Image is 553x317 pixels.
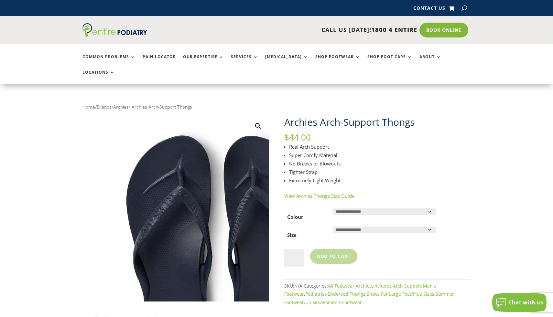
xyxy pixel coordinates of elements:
a: Services [231,55,258,69]
li: Extremely Light Weight [289,176,471,185]
a: Brands [97,104,112,110]
span: $ [284,132,289,143]
li: Super Comfy Material [289,151,471,159]
a: Book Online [419,23,468,37]
bdi: 44.00 [284,132,311,143]
a: Our Expertise [183,55,224,69]
li: No Breaks or Blowouts [289,159,471,168]
h1: Archies Arch-Support Thongs [284,115,471,133]
a: Shoes For Large Feet/Plus Sizes [367,291,434,297]
a: Shop Footwear [315,55,360,69]
input: Product quantity [284,249,304,267]
label: Size [287,232,297,238]
a: Common Problems [82,55,136,69]
a: Podiatrist-Endorsed Thongs [305,291,365,297]
button: Chat with us [492,293,547,312]
a: Pain Locator [143,55,176,69]
a: Women's Footwear [321,299,362,305]
button: Add to cart [310,249,357,264]
li: Tighter Strap [289,168,471,176]
img: logo (1) [82,23,147,37]
span: Chat with us [508,299,543,306]
a: Summer Footwear [284,291,454,305]
a: About [419,55,441,69]
a: Archies [113,104,129,110]
a: Shop Foot Care [367,55,412,69]
a: Includes Arch Support [373,283,422,289]
a: Home [82,104,95,110]
a: Unisex [305,299,320,305]
a: View Archies Thongs Size Guide [284,193,354,199]
li: Real Arch Support [289,143,471,151]
label: Colour [287,214,303,220]
a: [MEDICAL_DATA] [265,55,308,69]
a: Entire Podiatry [82,32,147,38]
a: All Footwear [328,283,354,289]
p: CALL US [DATE]! [172,26,417,34]
span: SKU: [284,283,302,289]
a: View full-screen image gallery [252,120,264,132]
a: Contact Us [413,6,445,13]
a: Archies [356,283,372,289]
span: 1800 4 ENTIRE [371,26,417,34]
span: N/A [294,283,302,289]
span: Categories: , , , , , , , , [284,283,454,305]
nav: Breadcrumb [82,103,471,111]
a: Locations [82,70,115,84]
